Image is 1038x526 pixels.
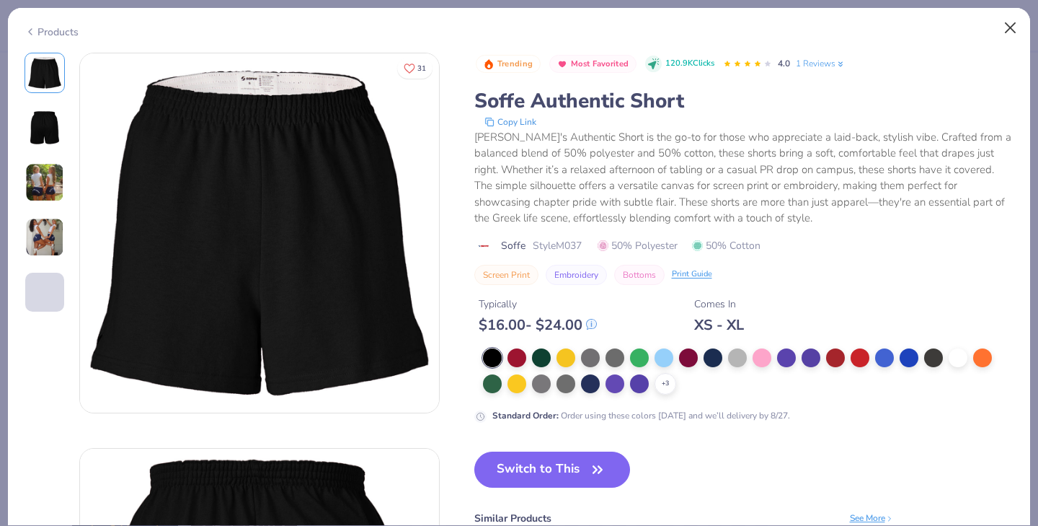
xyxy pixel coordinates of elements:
[479,316,597,334] div: $ 16.00 - $ 24.00
[397,58,432,79] button: Like
[692,238,760,253] span: 50% Cotton
[474,129,1014,227] div: [PERSON_NAME]'s Authentic Short is the go-to for those who appreciate a laid-back, stylish vibe. ...
[501,238,525,253] span: Soffe
[694,297,744,312] div: Comes In
[474,452,631,488] button: Switch to This
[694,316,744,334] div: XS - XL
[549,55,636,74] button: Badge Button
[497,60,533,68] span: Trending
[850,512,894,525] div: See More
[672,268,712,281] div: Print Guide
[27,110,62,145] img: Back
[665,58,714,70] span: 120.9K Clicks
[546,265,607,285] button: Embroidery
[27,56,62,90] img: Front
[533,238,582,253] span: Style M037
[474,240,494,252] img: brand logo
[571,60,629,68] span: Most Favorited
[474,265,538,285] button: Screen Print
[492,410,559,421] strong: Standard Order :
[25,25,79,40] div: Products
[25,163,64,202] img: User generated content
[474,511,551,526] div: Similar Products
[598,238,678,253] span: 50% Polyester
[80,53,439,413] img: Front
[476,55,541,74] button: Badge Button
[417,65,426,72] span: 31
[778,58,790,69] span: 4.0
[723,53,772,76] div: 4.0 Stars
[480,115,541,129] button: copy to clipboard
[997,14,1024,42] button: Close
[556,58,568,70] img: Most Favorited sort
[614,265,665,285] button: Bottoms
[25,312,27,351] img: User generated content
[25,218,64,257] img: User generated content
[479,297,597,312] div: Typically
[474,87,1014,115] div: Soffe Authentic Short
[492,409,790,422] div: Order using these colors [DATE] and we’ll delivery by 8/27.
[796,57,846,70] a: 1 Reviews
[662,379,669,389] span: + 3
[483,58,494,70] img: Trending sort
